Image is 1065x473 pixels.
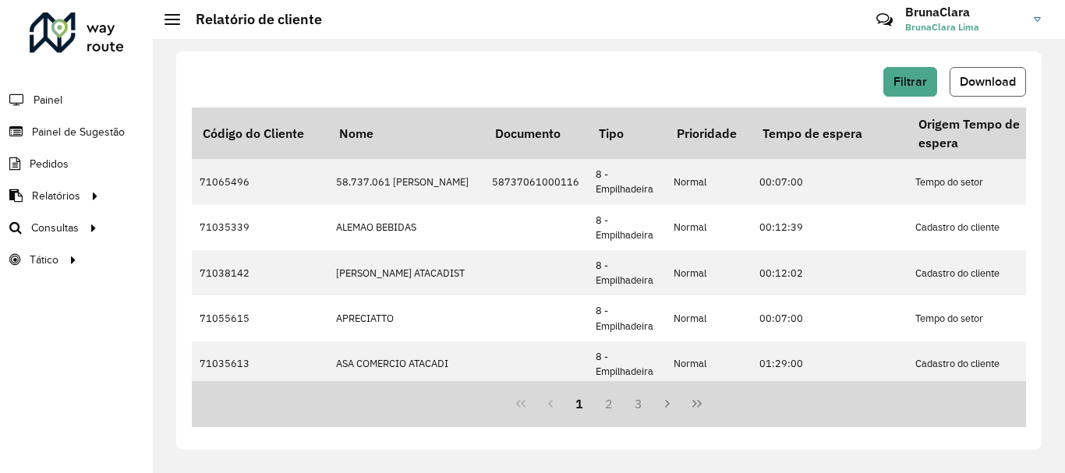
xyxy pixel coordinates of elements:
[950,67,1026,97] button: Download
[192,295,328,341] td: 71055615
[564,389,594,418] button: 1
[594,389,624,418] button: 2
[752,159,908,204] td: 00:07:00
[908,108,1063,159] th: Origem Tempo de espera
[883,67,937,97] button: Filtrar
[192,341,328,387] td: 71035613
[180,11,322,28] h2: Relatório de cliente
[666,108,752,159] th: Prioridade
[484,159,588,204] td: 58737061000116
[752,205,908,250] td: 00:12:39
[908,295,1063,341] td: Tempo do setor
[752,250,908,295] td: 00:12:02
[328,250,484,295] td: [PERSON_NAME] ATACADIST
[588,205,666,250] td: 8 - Empilhadeira
[588,341,666,387] td: 8 - Empilhadeira
[893,75,927,88] span: Filtrar
[666,295,752,341] td: Normal
[666,341,752,387] td: Normal
[192,159,328,204] td: 71065496
[32,124,125,140] span: Painel de Sugestão
[30,252,58,268] span: Tático
[960,75,1016,88] span: Download
[666,159,752,204] td: Normal
[905,20,1022,34] span: BrunaClara Lima
[752,295,908,341] td: 00:07:00
[868,3,901,37] a: Contato Rápido
[31,220,79,236] span: Consultas
[624,389,653,418] button: 3
[588,295,666,341] td: 8 - Empilhadeira
[908,159,1063,204] td: Tempo do setor
[34,92,62,108] span: Painel
[588,159,666,204] td: 8 - Empilhadeira
[484,108,588,159] th: Documento
[192,108,328,159] th: Código do Cliente
[653,389,683,418] button: Next Page
[328,341,484,387] td: ASA COMERCIO ATACADI
[908,250,1063,295] td: Cadastro do cliente
[752,341,908,387] td: 01:29:00
[328,159,484,204] td: 58.737.061 [PERSON_NAME]
[328,205,484,250] td: ALEMAO BEBIDAS
[328,108,484,159] th: Nome
[666,250,752,295] td: Normal
[30,156,69,172] span: Pedidos
[752,108,908,159] th: Tempo de espera
[905,5,1022,19] h3: BrunaClara
[328,295,484,341] td: APRECIATTO
[588,250,666,295] td: 8 - Empilhadeira
[192,205,328,250] td: 71035339
[32,188,80,204] span: Relatórios
[908,341,1063,387] td: Cadastro do cliente
[192,250,328,295] td: 71038142
[588,108,666,159] th: Tipo
[666,205,752,250] td: Normal
[682,389,712,418] button: Last Page
[908,205,1063,250] td: Cadastro do cliente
